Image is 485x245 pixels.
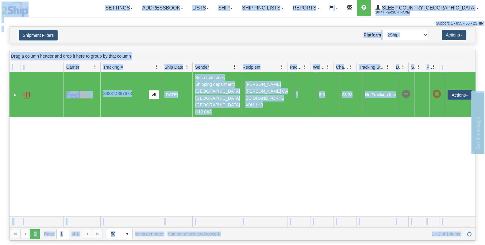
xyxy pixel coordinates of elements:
div: Send message [5,4,57,11]
div: Support: 1 - 855 - 55 - 2SHIP [2,21,483,26]
span: select [122,229,132,239]
a: 393314897678 [103,91,132,96]
a: Charge filter column settings [346,62,356,72]
a: Sleep Country [GEOGRAPHIC_DATA] 2044 / [PERSON_NAME] [371,0,483,16]
span: Ship Date [164,64,183,70]
span: Tracking # [103,64,123,70]
span: Page 1 [30,229,40,239]
span: Tracking Status [359,64,386,70]
img: logo2044.jpg [2,2,29,17]
a: Addressbook [137,0,188,16]
span: Pickup Not Assigned [432,90,441,98]
a: Settings [101,0,137,16]
span: No Tracking Info [402,90,410,98]
td: [PERSON_NAME] [PERSON_NAME] CA BC GRAND FORKS V0H 1H0 [243,72,293,117]
button: Copy to clipboard [149,90,159,99]
a: Weight filter column settings [323,62,333,72]
a: Tracking # filter column settings [151,62,162,72]
a: Carrier filter column settings [90,62,100,72]
span: Page sizes drop down [107,229,133,239]
span: 2044 / [PERSON_NAME] [375,10,421,16]
span: 1 - 1 of 1 items [224,232,460,236]
button: Actions [448,90,472,100]
a: Shipment Issues filter column settings [413,62,424,72]
span: Sleep Country [GEOGRAPHIC_DATA] [380,5,475,10]
span: Page of 1 [44,229,79,239]
button: Actions [442,30,466,40]
button: Shipment Filters [19,30,58,40]
a: Tracking Status filter column settings [383,62,393,72]
a: Expand [12,92,18,98]
span: 50 [111,231,119,237]
span: Pickup Status [426,64,432,70]
span: Charge [336,64,349,70]
a: Refresh [464,229,474,239]
td: 23.38 [339,72,362,117]
td: Beco Industries Shipping department [GEOGRAPHIC_DATA] [GEOGRAPHIC_DATA] [GEOGRAPHIC_DATA] H1J 0A8 [192,72,243,117]
span: Packages [290,64,303,70]
a: Label [24,90,30,99]
div: grid grouping header [10,50,475,62]
a: Reports [288,0,324,16]
span: Carrier [66,64,79,70]
iframe: chat widget [471,91,484,154]
span: items per page [107,229,163,239]
a: Recipient filter column settings [277,62,287,72]
span: Weight [313,64,326,70]
span: Sender [195,64,209,70]
td: 8.6 [316,72,339,117]
img: 2 - FedEx Express® [66,91,93,98]
span: Recipient [243,64,260,70]
label: Platform [364,32,381,38]
span: Shipment Issues [411,64,416,70]
td: 1 [293,72,316,117]
a: Sender filter column settings [229,62,240,72]
a: Pickup Status filter column settings [429,62,439,72]
input: Page 1 [57,229,69,239]
a: Ship [214,0,237,16]
td: No Tracking Info [362,72,399,117]
td: [DATE] [162,72,192,117]
a: Shipping lists [237,0,288,16]
a: Delivery Status filter column settings [398,62,408,72]
span: Delivery Status [396,64,401,70]
a: Lists [188,0,214,16]
a: Packages filter column settings [300,62,310,72]
div: Number of selected rows: 1 [167,232,220,236]
a: Ship Date filter column settings [182,62,192,72]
